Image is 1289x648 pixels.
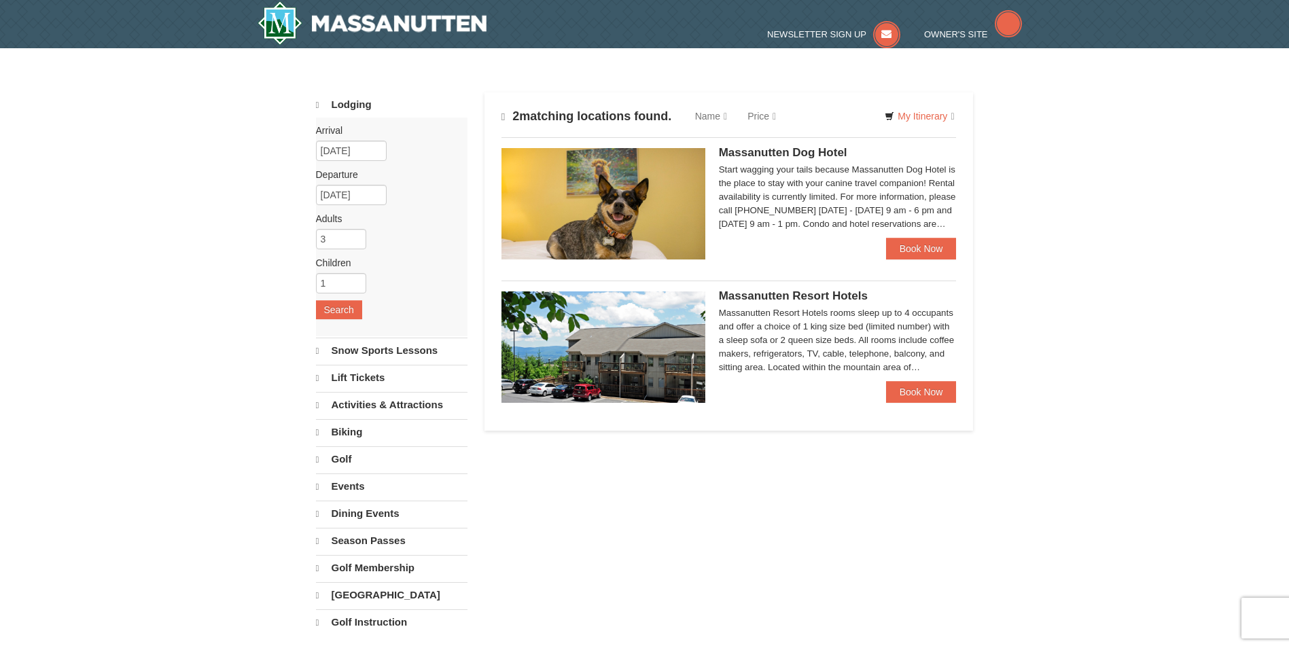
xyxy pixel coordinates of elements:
[316,392,467,418] a: Activities & Attractions
[767,29,866,39] span: Newsletter Sign Up
[316,446,467,472] a: Golf
[719,146,847,159] span: Massanutten Dog Hotel
[258,1,487,45] a: Massanutten Resort
[886,238,957,259] a: Book Now
[316,528,467,554] a: Season Passes
[685,103,737,130] a: Name
[316,419,467,445] a: Biking
[876,106,963,126] a: My Itinerary
[316,300,362,319] button: Search
[924,29,988,39] span: Owner's Site
[258,1,487,45] img: Massanutten Resort Logo
[719,289,868,302] span: Massanutten Resort Hotels
[737,103,786,130] a: Price
[316,92,467,118] a: Lodging
[767,29,900,39] a: Newsletter Sign Up
[316,501,467,526] a: Dining Events
[316,212,457,226] label: Adults
[316,256,457,270] label: Children
[924,29,1022,39] a: Owner's Site
[501,291,705,403] img: 19219026-1-e3b4ac8e.jpg
[719,163,957,231] div: Start wagging your tails because Massanutten Dog Hotel is the place to stay with your canine trav...
[316,365,467,391] a: Lift Tickets
[316,555,467,581] a: Golf Membership
[316,609,467,635] a: Golf Instruction
[501,148,705,259] img: 27428181-5-81c892a3.jpg
[316,473,467,499] a: Events
[316,124,457,137] label: Arrival
[719,306,957,374] div: Massanutten Resort Hotels rooms sleep up to 4 occupants and offer a choice of 1 king size bed (li...
[316,582,467,608] a: [GEOGRAPHIC_DATA]
[316,338,467,363] a: Snow Sports Lessons
[886,381,957,403] a: Book Now
[316,168,457,181] label: Departure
